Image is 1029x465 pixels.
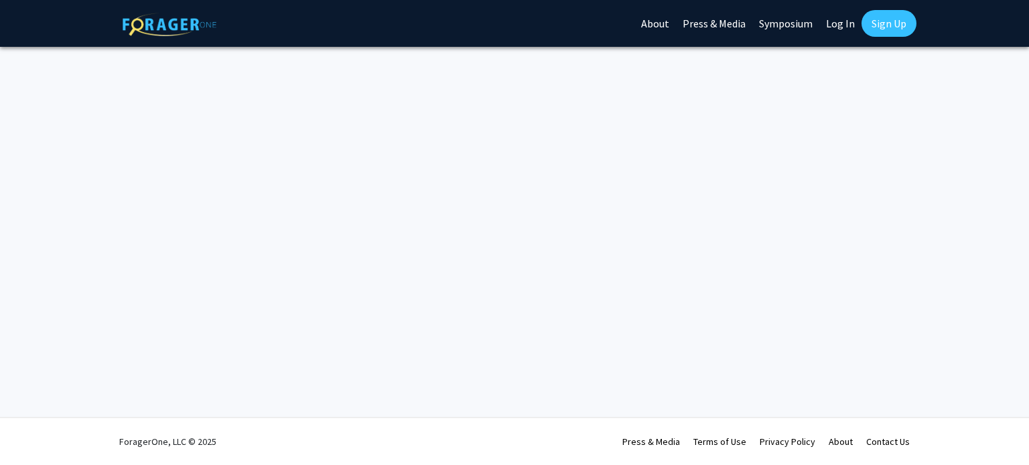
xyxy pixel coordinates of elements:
[829,436,853,448] a: About
[693,436,746,448] a: Terms of Use
[760,436,815,448] a: Privacy Policy
[862,10,916,37] a: Sign Up
[123,13,216,36] img: ForagerOne Logo
[119,418,216,465] div: ForagerOne, LLC © 2025
[866,436,910,448] a: Contact Us
[622,436,680,448] a: Press & Media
